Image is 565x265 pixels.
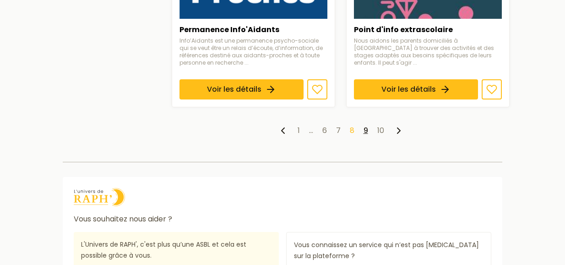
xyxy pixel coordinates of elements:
a: 9 [364,125,368,136]
a: 10 [377,125,384,136]
a: 7 [336,125,341,136]
a: 8 [350,125,354,136]
button: Ajouter aux favoris [307,79,327,99]
p: Vous connaissez un service qui n’est pas [MEDICAL_DATA] sur la plateforme ? [294,240,484,262]
img: logo Univers de Raph [74,188,125,206]
button: Ajouter aux favoris [482,79,502,99]
a: 6 [322,125,327,136]
li: … [309,125,313,136]
a: Voir les détails [179,79,304,99]
p: Vous souhaitez nous aider ? [74,214,491,225]
a: 1 [298,125,300,136]
a: Voir les détails [354,79,478,99]
p: L'Univers de RAPH', c'est plus qu’une ASBL et cela est possible grâce à vous. [81,239,272,262]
